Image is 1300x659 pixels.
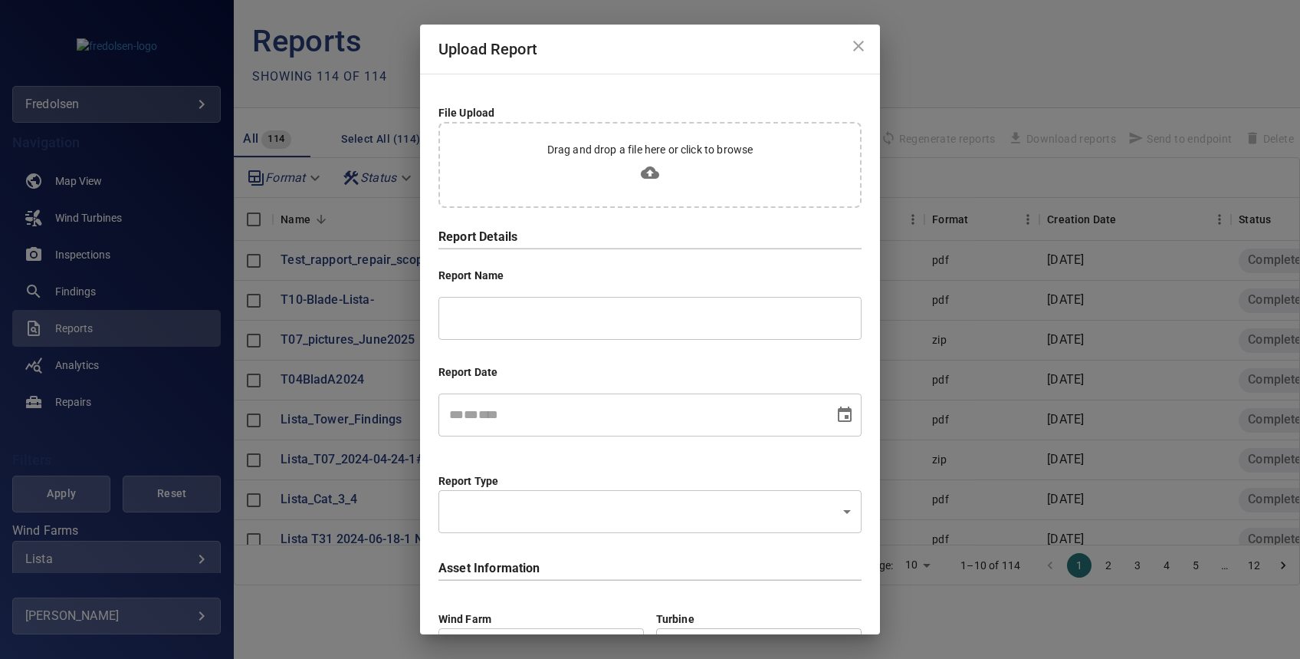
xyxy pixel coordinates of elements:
h6: File Upload [438,105,862,122]
span: Day [464,409,478,420]
span: Year [478,409,498,420]
h6: Report Date [438,364,862,381]
span: Month [449,409,464,420]
h2: Upload Report [420,25,880,74]
button: close [843,31,874,61]
p: Drag and drop a file here or click to browse [547,142,753,157]
h6: Asset Information [438,558,862,579]
button: Choose date [829,400,860,430]
h6: Report Type [438,473,862,490]
h6: Turbine [656,611,862,628]
h6: Wind Farm [438,611,644,628]
h6: Report Name [438,268,862,285]
h6: Report Details [438,226,862,248]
